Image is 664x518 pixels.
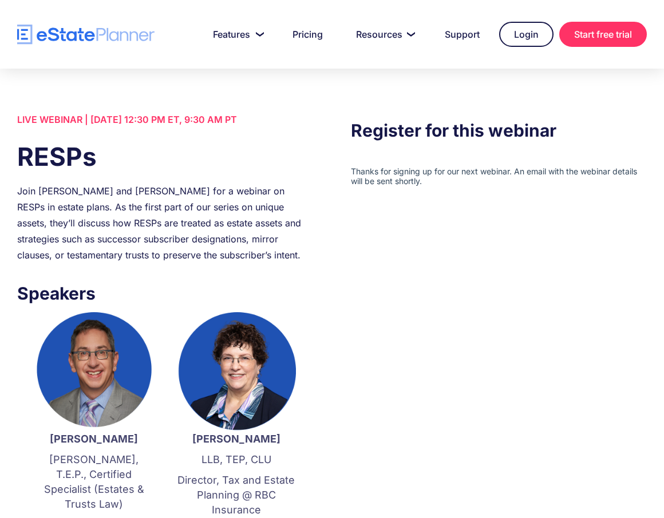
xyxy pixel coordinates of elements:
strong: [PERSON_NAME] [50,433,138,445]
div: Join [PERSON_NAME] and [PERSON_NAME] for a webinar on RESPs in estate plans. As the first part of... [17,183,313,263]
p: LLB, TEP, CLU [177,452,297,467]
a: Login [499,22,554,47]
iframe: Form 0 [351,166,647,371]
h1: RESPs [17,139,313,174]
a: Features [199,23,273,46]
a: home [17,25,155,45]
a: Pricing [279,23,337,46]
h3: Speakers [17,280,313,306]
p: Director, Tax and Estate Planning @ RBC Insurance [177,473,297,517]
a: Support [431,23,493,46]
a: Start free trial [559,22,647,47]
strong: [PERSON_NAME] [192,433,280,445]
a: Resources [342,23,425,46]
div: LIVE WEBINAR | [DATE] 12:30 PM ET, 9:30 AM PT [17,111,313,127]
h3: Register for this webinar [351,117,647,144]
p: [PERSON_NAME], T.E.P., Certified Specialist (Estates & Trusts Law) [34,452,154,512]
